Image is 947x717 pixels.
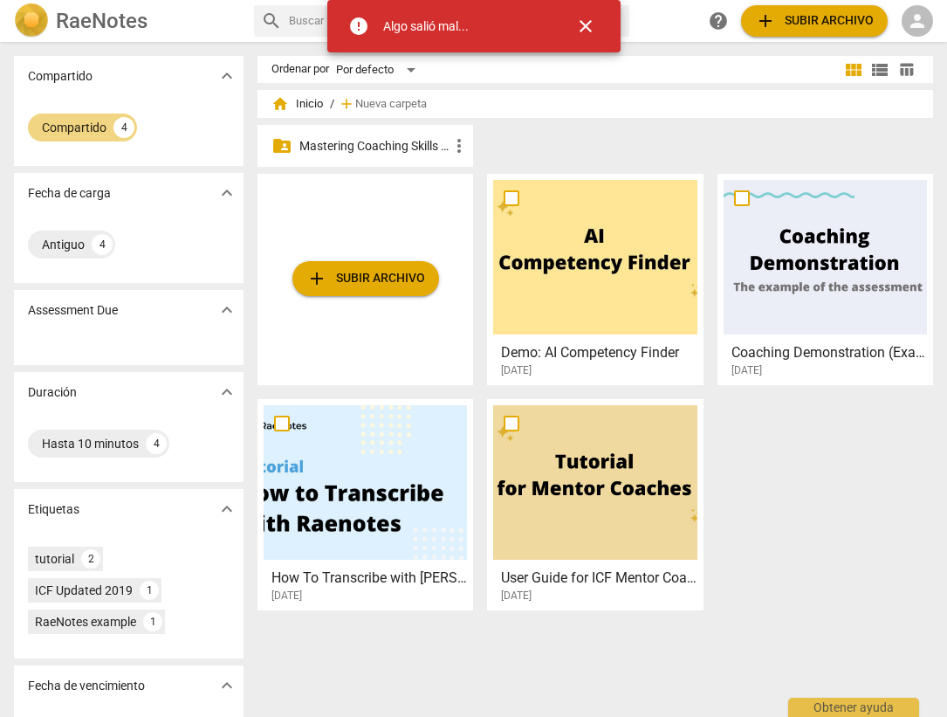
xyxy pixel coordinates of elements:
div: Obtener ayuda [788,698,919,717]
span: person [907,10,928,31]
span: help [708,10,729,31]
span: error [348,16,369,37]
span: expand_more [216,65,237,86]
a: LogoRaeNotes [14,3,240,38]
div: 4 [92,234,113,255]
span: add [338,95,355,113]
span: add [306,268,327,289]
img: Logo [14,3,49,38]
button: Subir [292,261,439,296]
button: Mostrar más [214,672,240,699]
p: Mastering Coaching Skills - Generación 32 [299,137,449,155]
h3: Coaching Demonstration (Example) [731,342,929,363]
a: Demo: AI Competency Finder[DATE] [493,180,697,377]
span: expand_more [216,300,237,321]
span: expand_more [216,675,237,696]
p: Assessment Due [28,301,118,320]
div: 1 [140,581,159,600]
span: [DATE] [271,589,302,603]
a: Coaching Demonstration (Example)[DATE] [724,180,927,377]
span: [DATE] [731,363,762,378]
span: view_list [869,59,890,80]
span: folder_shared [271,135,292,156]
span: Nueva carpeta [355,98,427,111]
span: expand_more [216,499,237,520]
p: Etiquetas [28,500,79,519]
input: Buscar [289,7,622,35]
button: Tabla [893,57,919,83]
button: Cerrar [565,5,607,47]
div: 2 [81,549,100,569]
div: Hasta 10 minutos [42,435,139,452]
span: search [261,10,282,31]
span: / [330,98,334,111]
div: Antiguo [42,236,85,253]
span: Subir archivo [755,10,874,31]
span: home [271,95,289,113]
span: view_module [843,59,864,80]
div: Algo salió mal... [383,17,469,36]
a: User Guide for ICF Mentor Coaches[DATE] [493,405,697,603]
div: 4 [146,433,167,454]
div: 4 [113,117,134,138]
button: Subir [741,5,888,37]
span: [DATE] [501,589,532,603]
div: Ordenar por [271,63,329,76]
p: Fecha de vencimiento [28,677,145,695]
button: Mostrar más [214,297,240,323]
h2: RaeNotes [56,9,148,33]
div: tutorial [35,550,74,568]
button: Mostrar más [214,496,240,522]
p: Fecha de carga [28,184,111,203]
span: table_chart [898,61,915,78]
button: Lista [867,57,893,83]
h3: User Guide for ICF Mentor Coaches [501,568,698,589]
p: Duración [28,383,77,402]
span: Subir archivo [306,268,425,289]
button: Mostrar más [214,379,240,405]
button: Cuadrícula [841,57,867,83]
div: 1 [143,612,162,631]
span: Inicio [271,95,323,113]
div: ICF Updated 2019 [35,582,133,599]
span: [DATE] [501,363,532,378]
span: close [575,16,596,37]
button: Mostrar más [214,180,240,206]
h3: Demo: AI Competency Finder [501,342,698,363]
span: expand_more [216,382,237,403]
a: Obtener ayuda [703,5,734,37]
p: Compartido [28,67,93,86]
span: expand_more [216,183,237,203]
a: How To Transcribe with [PERSON_NAME][DATE] [264,405,467,603]
span: add [755,10,776,31]
span: more_vert [449,135,470,156]
h3: How To Transcribe with RaeNotes [271,568,469,589]
button: Mostrar más [214,63,240,89]
div: Compartido [42,119,106,136]
div: Por defecto [336,56,422,84]
div: RaeNotes example [35,613,136,631]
